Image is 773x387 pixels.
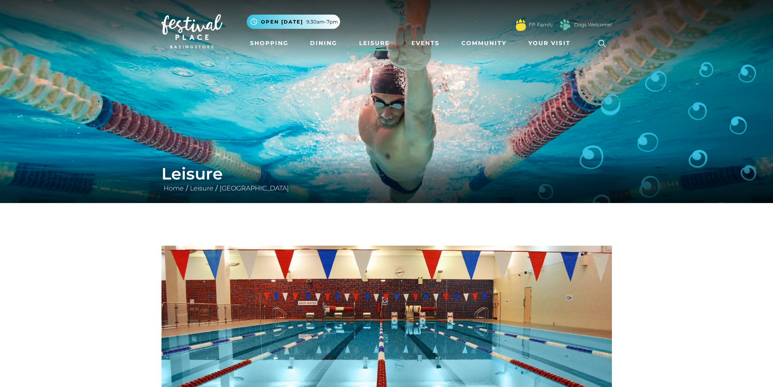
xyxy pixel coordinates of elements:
div: / / [155,164,618,193]
a: Shopping [247,36,292,51]
span: 9.30am-7pm [306,18,338,26]
span: Open [DATE] [261,18,303,26]
a: Events [408,36,443,51]
a: Your Visit [525,36,578,51]
h1: Leisure [161,164,612,184]
button: Open [DATE] 9.30am-7pm [247,15,340,29]
img: Festival Place Logo [161,14,222,48]
span: Your Visit [528,39,571,48]
a: [GEOGRAPHIC_DATA] [217,184,291,192]
a: Dining [307,36,340,51]
a: Leisure [356,36,393,51]
a: Community [458,36,510,51]
a: FP Family [529,21,553,28]
a: Dogs Welcome! [574,21,612,28]
a: Leisure [188,184,215,192]
a: Home [161,184,186,192]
